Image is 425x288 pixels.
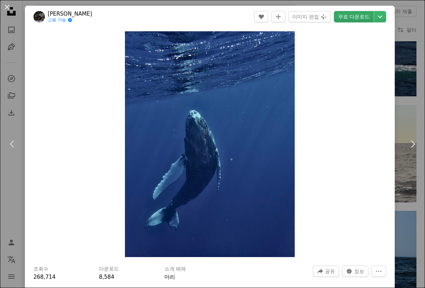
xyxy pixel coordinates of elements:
button: 다운로드 크기 선택 [374,11,386,22]
button: 이 이미지 확대 [125,31,294,257]
a: 다음 [400,110,425,178]
h3: 소개 매체 [164,266,186,273]
button: 이 이미지 공유 [313,266,339,277]
img: Chinh Le Duc의 프로필로 이동 [33,11,45,22]
a: 무료 다운로드 [334,11,374,22]
button: 더 많은 작업 [371,266,386,277]
h3: 조회수 [33,266,48,273]
span: 정보 [354,266,364,277]
span: 268,714 [33,274,56,280]
h3: 다운로드 [99,266,119,273]
span: 8,584 [99,274,114,280]
span: 공유 [325,266,335,277]
img: 혹등고래가 수면 아래에서 헤엄치고 있다 [125,31,294,257]
button: 이미지 편집 [288,11,331,22]
button: 컬렉션에 추가 [271,11,285,22]
button: 좋아요 [254,11,268,22]
a: 고용 가능 [48,17,92,23]
a: 마리 [164,274,175,280]
a: [PERSON_NAME] [48,10,92,17]
button: 이 이미지 관련 통계 [342,266,368,277]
